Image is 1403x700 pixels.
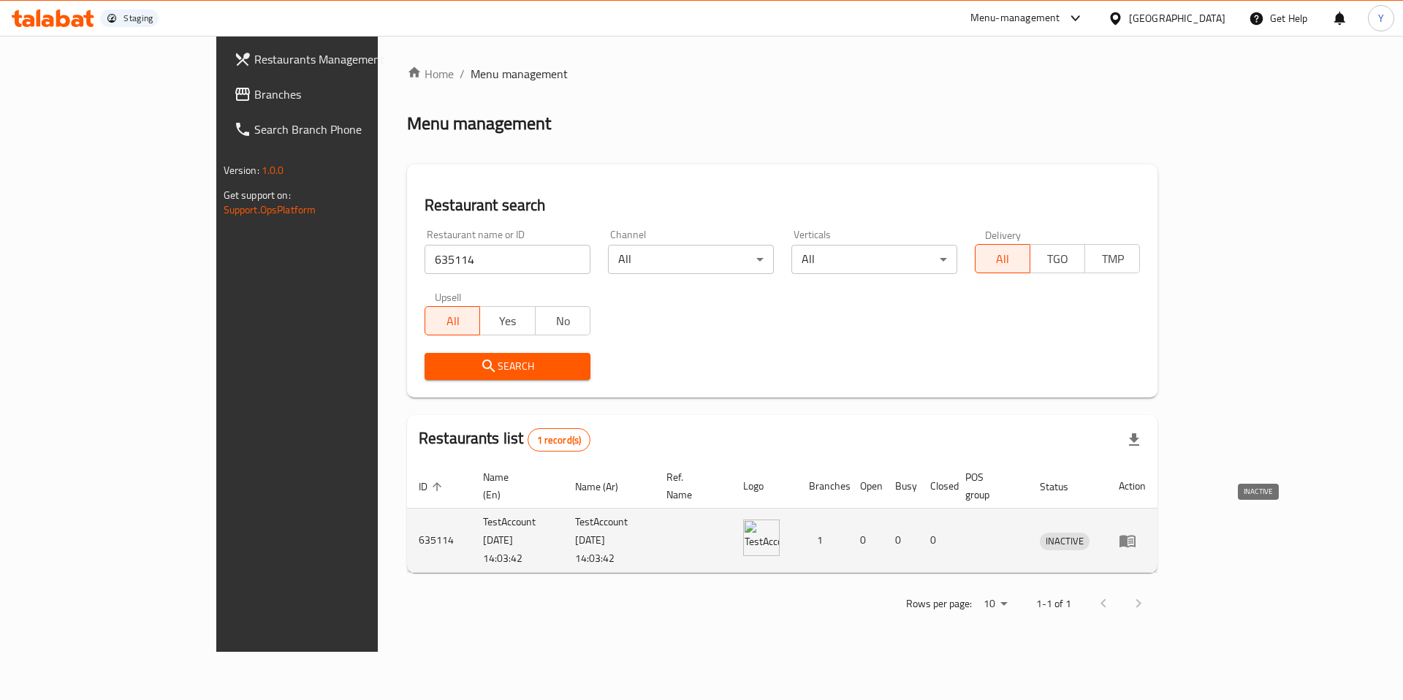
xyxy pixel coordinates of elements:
button: Yes [479,306,535,335]
td: TestAccount [DATE] 14:03:42 [563,509,655,573]
button: All [425,306,480,335]
p: Rows per page: [906,595,972,613]
span: Version: [224,161,259,180]
span: 1 record(s) [528,433,590,447]
span: Menu management [471,65,568,83]
td: 0 [883,509,919,573]
td: 0 [848,509,883,573]
th: Branches [797,464,848,509]
span: All [981,248,1024,270]
h2: Restaurant search [425,194,1140,216]
div: Export file [1117,422,1152,457]
button: TMP [1084,244,1140,273]
span: TMP [1091,248,1134,270]
span: Get support on: [224,186,291,205]
span: Status [1040,478,1087,495]
span: Search Branch Phone [254,121,439,138]
p: 1-1 of 1 [1036,595,1071,613]
span: Search [436,357,579,376]
span: Ref. Name [666,468,714,503]
span: POS group [965,468,1011,503]
a: Branches [222,77,451,112]
span: 1.0.0 [262,161,284,180]
h2: Restaurants list [419,427,590,452]
span: Name (En) [483,468,546,503]
span: Yes [486,311,529,332]
span: ID [419,478,446,495]
span: INACTIVE [1040,533,1090,549]
span: TGO [1036,248,1079,270]
div: Menu-management [970,9,1060,27]
table: enhanced table [407,464,1157,573]
h2: Menu management [407,112,551,135]
a: Support.OpsPlatform [224,200,316,219]
label: Delivery [985,229,1022,240]
td: 1 [797,509,848,573]
th: Open [848,464,883,509]
div: Menu [1119,532,1146,549]
a: Restaurants Management [222,42,451,77]
div: Rows per page: [978,593,1013,615]
button: All [975,244,1030,273]
div: Staging [123,12,153,24]
li: / [460,65,465,83]
td: TestAccount [DATE] 14:03:42 [471,509,563,573]
div: All [608,245,774,274]
span: All [431,311,474,332]
button: No [535,306,590,335]
span: Name (Ar) [575,478,637,495]
th: Busy [883,464,919,509]
button: TGO [1030,244,1085,273]
label: Upsell [435,292,462,302]
div: Total records count [528,428,591,452]
span: No [541,311,585,332]
span: Y [1378,10,1384,26]
th: Action [1107,464,1157,509]
th: Closed [919,464,954,509]
a: Search Branch Phone [222,112,451,147]
th: Logo [731,464,797,509]
span: Restaurants Management [254,50,439,68]
div: All [791,245,957,274]
nav: breadcrumb [407,65,1157,83]
span: Branches [254,85,439,103]
input: Search for restaurant name or ID.. [425,245,590,274]
button: Search [425,353,590,380]
img: TestAccount 2025-07-25 14:03:42 [743,520,780,556]
td: 0 [919,509,954,573]
div: [GEOGRAPHIC_DATA] [1129,10,1225,26]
